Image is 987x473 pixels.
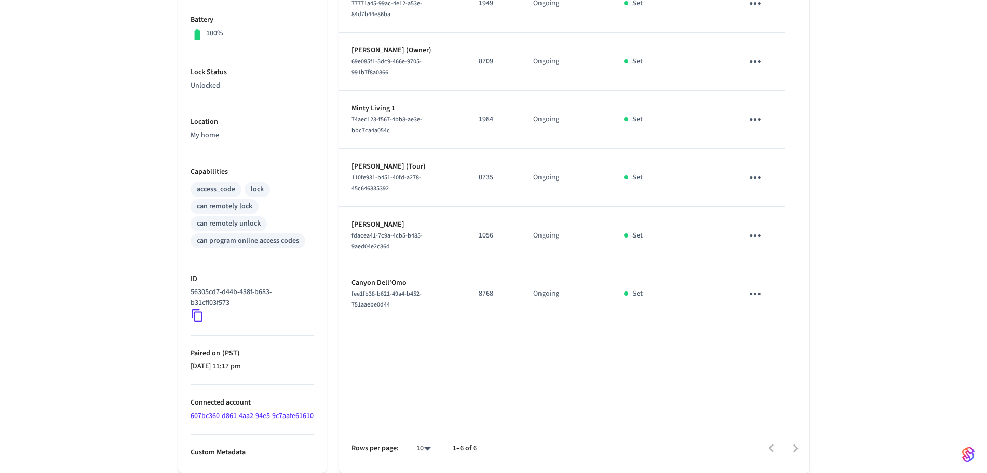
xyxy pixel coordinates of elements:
[191,411,314,421] a: 607bc360-d861-4aa2-94e5-9c7aafe61610
[632,56,643,67] p: Set
[191,117,314,128] p: Location
[191,130,314,141] p: My home
[197,235,299,246] div: can program online access codes
[351,443,399,454] p: Rows per page:
[351,219,454,230] p: [PERSON_NAME]
[351,173,421,193] span: 110fe931-b451-40fd-a278-45c646835392
[521,265,612,323] td: Ongoing
[521,33,612,91] td: Ongoing
[191,67,314,78] p: Lock Status
[191,397,314,408] p: Connected account
[191,80,314,91] p: Unlocked
[351,289,422,309] span: fee1fb38-b621-49a4-b452-751aaebe0d44
[479,230,508,241] p: 1056
[251,184,264,195] div: lock
[191,361,314,372] p: [DATE] 11:17 pm
[206,28,223,39] p: 100%
[479,114,508,125] p: 1984
[351,115,422,135] span: 74aec123-f567-4bb8-ae3e-bbc7ca4a054c
[479,288,508,299] p: 8768
[191,166,314,177] p: Capabilities
[351,57,422,77] span: 69e085f1-5dc9-466e-9705-991b7f8a0866
[351,161,454,172] p: [PERSON_NAME] (Tour)
[191,15,314,25] p: Battery
[479,172,508,183] p: 0735
[521,91,612,149] td: Ongoing
[191,274,314,285] p: ID
[521,149,612,207] td: Ongoing
[521,207,612,265] td: Ongoing
[351,45,454,56] p: [PERSON_NAME] (Owner)
[191,447,314,458] p: Custom Metadata
[351,277,454,288] p: Canyon Dell'Omo
[197,201,252,212] div: can remotely lock
[220,348,240,358] span: ( PST )
[962,446,975,463] img: SeamLogoGradient.69752ec5.svg
[411,441,436,456] div: 10
[191,348,314,359] p: Paired on
[191,287,310,309] p: 56305cd7-d44b-438f-b683-b31cff03f573
[197,184,235,195] div: access_code
[632,288,643,299] p: Set
[632,172,643,183] p: Set
[479,56,508,67] p: 8709
[632,114,643,125] p: Set
[632,230,643,241] p: Set
[453,443,477,454] p: 1–6 of 6
[351,103,454,114] p: Minty Living 1
[197,218,261,229] div: can remotely unlock
[351,231,423,251] span: fdacea41-7c9a-4cb5-b485-9aed04e2c86d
